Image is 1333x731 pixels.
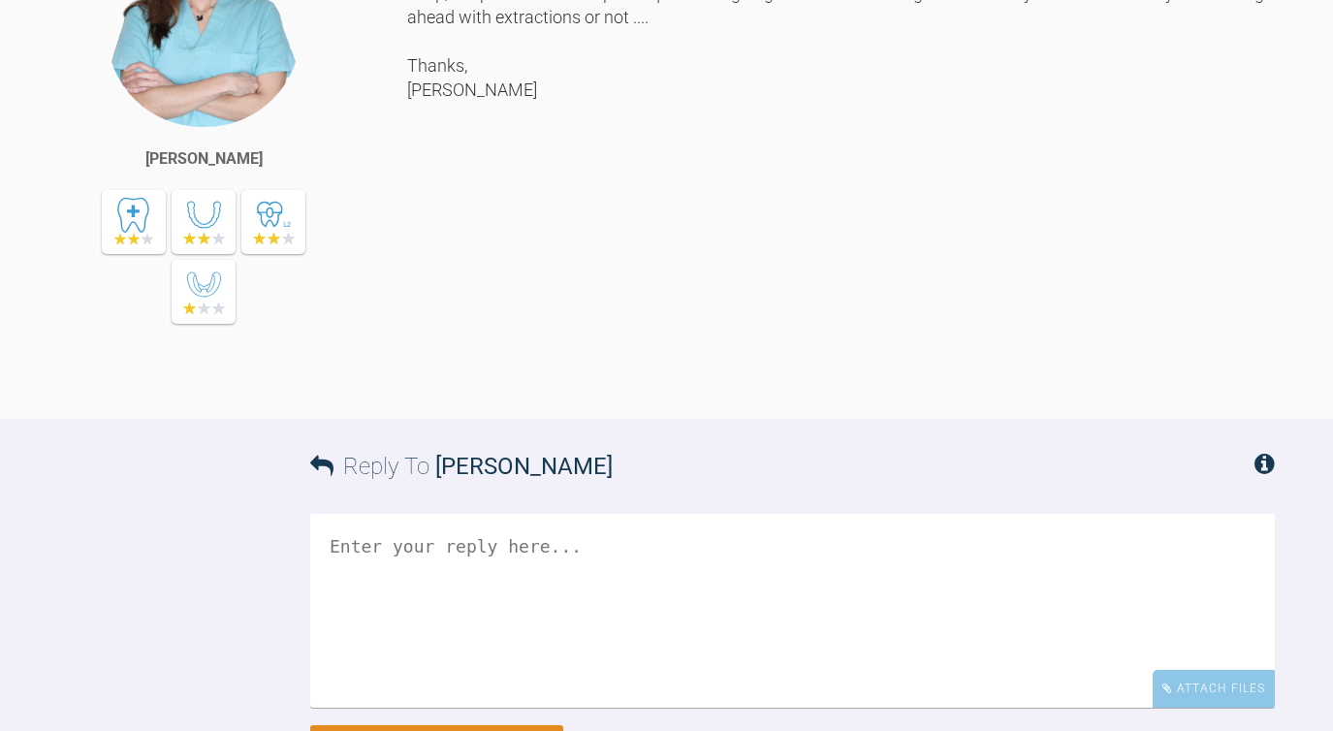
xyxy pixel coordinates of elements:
h3: Reply To [310,448,613,485]
div: Attach Files [1153,670,1275,708]
span: [PERSON_NAME] [435,453,613,480]
div: [PERSON_NAME] [145,146,263,172]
